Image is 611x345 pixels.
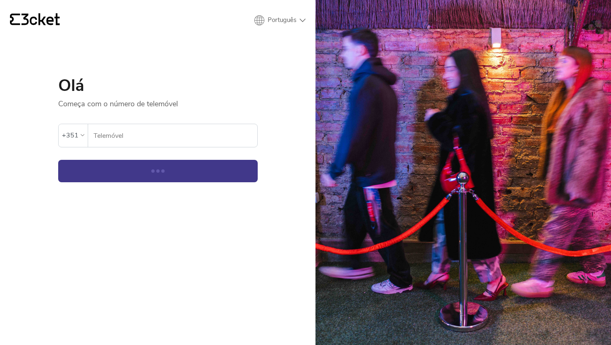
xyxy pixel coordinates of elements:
[58,94,258,109] p: Começa com o número de telemóvel
[58,160,258,182] button: Continuar
[10,13,60,27] a: {' '}
[93,124,257,147] input: Telemóvel
[10,14,20,25] g: {' '}
[58,77,258,94] h1: Olá
[62,129,79,142] div: +351
[88,124,257,147] label: Telemóvel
